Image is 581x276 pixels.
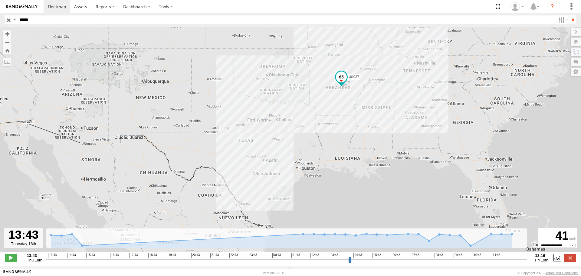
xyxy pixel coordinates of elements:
span: 13:43 [48,253,57,258]
button: Zoom out [3,38,11,46]
span: 02:43 [310,253,319,258]
span: Fri 19th Sep 2025 [535,258,548,262]
span: 20:43 [191,253,200,258]
span: 18:43 [148,253,157,258]
div: Version: 308.01 [263,271,286,275]
span: 07:43 [411,253,419,258]
span: 23:43 [249,253,257,258]
span: 03:43 [330,253,338,258]
div: Caseta Laredo TX [508,2,526,11]
label: Search Filter Options [556,15,569,24]
button: Zoom in [3,30,11,38]
span: 01:43 [291,253,300,258]
span: 04:43 [353,253,362,258]
strong: 13:43 [27,253,42,258]
i: ? [547,2,557,12]
span: 15:43 [86,253,95,258]
span: 21:43 [210,253,219,258]
div: 41 [539,229,576,243]
span: 09:43 [454,253,462,258]
label: Map Settings [571,68,581,76]
span: 05:43 [373,253,381,258]
div: © Copyright 2025 - [517,271,578,275]
a: Visit our Website [3,270,31,276]
label: Play/Stop [5,254,17,262]
span: 17:43 [129,253,138,258]
span: 14:43 [67,253,76,258]
strong: 13:16 [535,253,548,258]
img: rand-logo.svg [6,5,38,9]
span: 16:43 [110,253,119,258]
label: Search Query [13,15,18,24]
label: Close [564,254,576,262]
span: 40937 [349,75,359,79]
a: Terms and Conditions [546,271,578,275]
span: Thu 18th Sep 2025 [27,258,42,262]
span: 19:43 [168,253,176,258]
span: 08:43 [435,253,443,258]
span: 00:43 [272,253,281,258]
span: 10:43 [473,253,481,258]
span: 11:43 [492,253,501,258]
button: Zoom Home [3,46,11,55]
span: 06:43 [392,253,400,258]
label: Measure [3,58,11,66]
span: 22:43 [229,253,238,258]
